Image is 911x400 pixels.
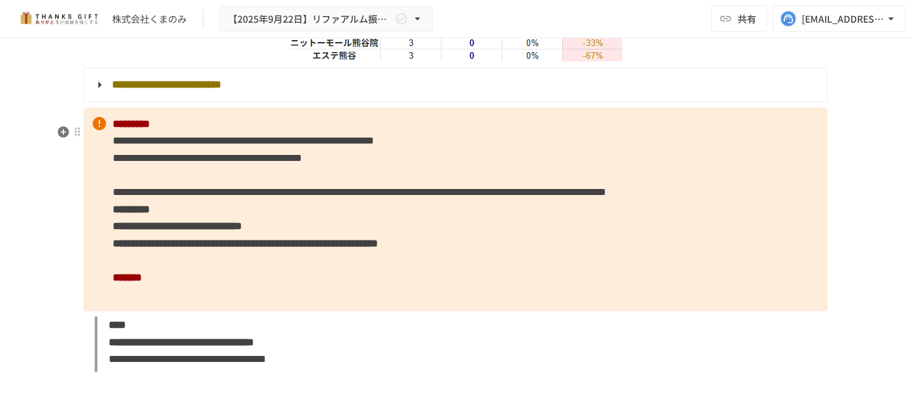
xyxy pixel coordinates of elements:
[738,11,756,26] span: 共有
[112,12,187,26] div: 株式会社くまのみ
[772,5,906,32] button: [EMAIL_ADDRESS][DOMAIN_NAME]
[228,11,392,27] span: 【2025年9月22日】リファアルム振り返りミーティング
[219,6,433,32] button: 【2025年9月22日】リファアルム振り返りミーティング
[16,8,101,29] img: mMP1OxWUAhQbsRWCurg7vIHe5HqDpP7qZo7fRoNLXQh
[711,5,767,32] button: 共有
[802,11,884,27] div: [EMAIL_ADDRESS][DOMAIN_NAME]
